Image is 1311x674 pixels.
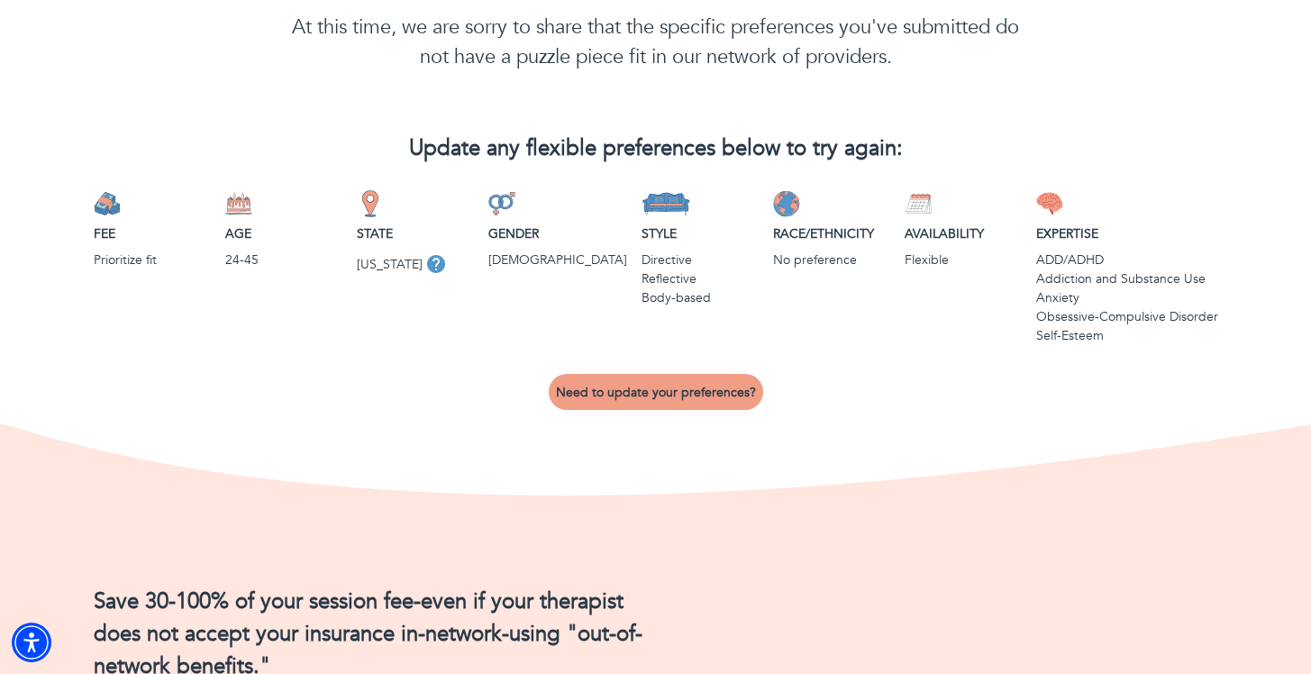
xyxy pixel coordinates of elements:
[773,224,890,243] p: Race/Ethnicity
[1036,288,1218,307] p: Anxiety
[357,255,423,274] p: [US_STATE]
[1036,190,1063,217] img: Expertise
[423,250,450,278] button: tooltip
[94,13,1218,72] p: At this time, we are sorry to share that the specific preferences you've submitted do not have a ...
[1036,326,1218,345] p: Self-Esteem
[94,224,211,243] p: Fee
[12,623,51,662] div: Accessibility Menu
[642,190,691,217] img: Style
[488,250,627,269] p: [DEMOGRAPHIC_DATA]
[94,250,211,269] p: Prioritize fit
[1036,250,1218,269] p: ADD/ADHD
[488,190,515,217] img: Gender
[1036,269,1218,288] p: Addiction and Substance Use
[773,190,800,217] img: Race/Ethnicity
[905,190,932,217] img: Availability
[642,269,759,288] p: Reflective
[357,190,384,217] img: State
[905,224,1022,243] p: Availability
[94,190,121,217] img: Fee
[1036,224,1218,243] p: Expertise
[549,374,763,410] button: Need to update your preferences?
[357,224,474,243] p: State
[642,250,759,269] p: Directive
[225,250,342,269] p: 24-45
[773,250,890,269] p: No preference
[225,224,342,243] p: Age
[94,136,1218,162] h2: Update any flexible preferences below to try again:
[488,224,627,243] p: Gender
[225,190,252,217] img: Age
[642,224,759,243] p: Style
[556,384,756,401] span: Need to update your preferences?
[905,250,1022,269] p: Flexible
[1036,307,1218,326] p: Obsessive-Compulsive Disorder
[642,288,759,307] p: Body-based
